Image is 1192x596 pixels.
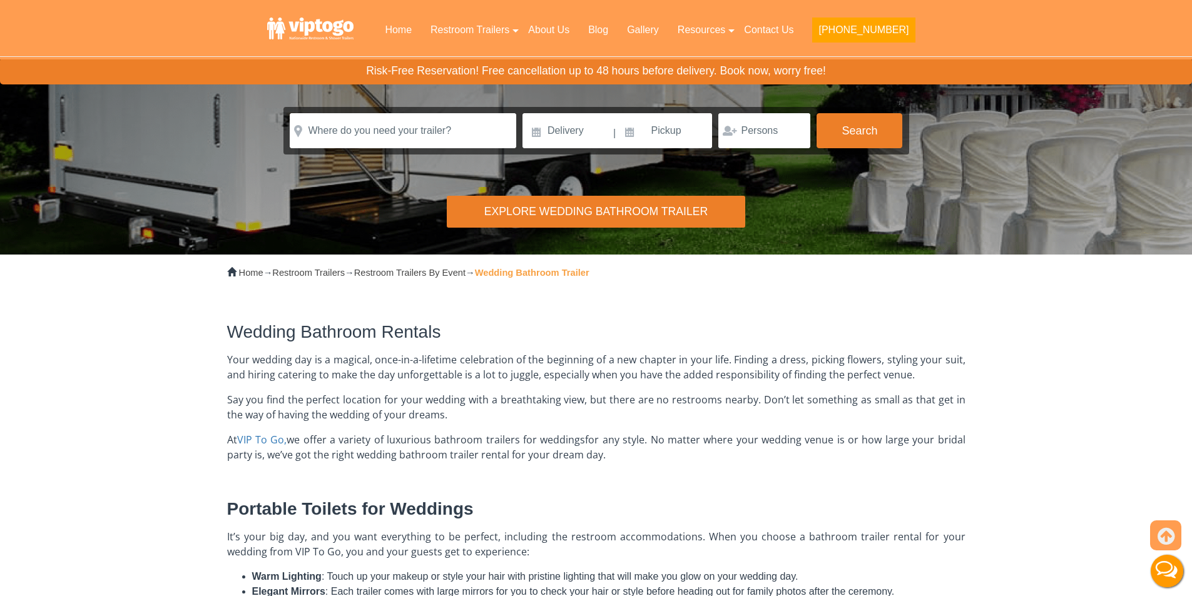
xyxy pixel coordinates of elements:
b: Warm Lighting [252,571,322,582]
h2: Wedding Bathroom Rentals [227,323,965,342]
a: Restroom Trailers [272,268,345,278]
a: Home [239,268,263,278]
button: Live Chat [1142,546,1192,596]
a: Blog [579,16,618,44]
input: Persons [718,113,810,148]
input: Pickup [618,113,713,148]
a: Resources [668,16,735,44]
span: → → → [239,268,589,278]
span: Portable Toilets for Weddings [227,499,474,518]
span: | [613,113,616,153]
span: : Touch up your makeup or style your hair with pristine lighting that will make you glow on your ... [322,571,798,582]
div: Explore Wedding Bathroom Trailer [447,196,745,228]
a: Home [375,16,421,44]
input: Delivery [522,113,612,148]
input: Where do you need your trailer? [290,113,516,148]
a: VIP To Go, [237,433,287,447]
span: for any style. No matter where your wedding venue is or how large your bridal party is, we’ve got... [227,433,965,462]
span: Your wedding day is a magical, once-in-a-lifetime celebration of the beginning of a new chapter i... [227,353,965,381]
a: Gallery [618,16,668,44]
span: At we offer a variety of luxurious bathroom trailers for weddings [227,433,586,447]
a: Restroom Trailers By Event [354,268,466,278]
a: Restroom Trailers [421,16,519,44]
span: Say you find the perfect location for your wedding with a breathtaking view, but there are no res... [227,393,965,422]
strong: Wedding Bathroom Trailer [475,268,589,278]
button: [PHONE_NUMBER] [812,18,915,43]
a: About Us [519,16,579,44]
button: Search [817,113,902,148]
a: Contact Us [735,16,803,44]
a: [PHONE_NUMBER] [803,16,924,50]
span: It’s your big day, and you want everything to be perfect, including the restroom accommodations. ... [227,530,965,558]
